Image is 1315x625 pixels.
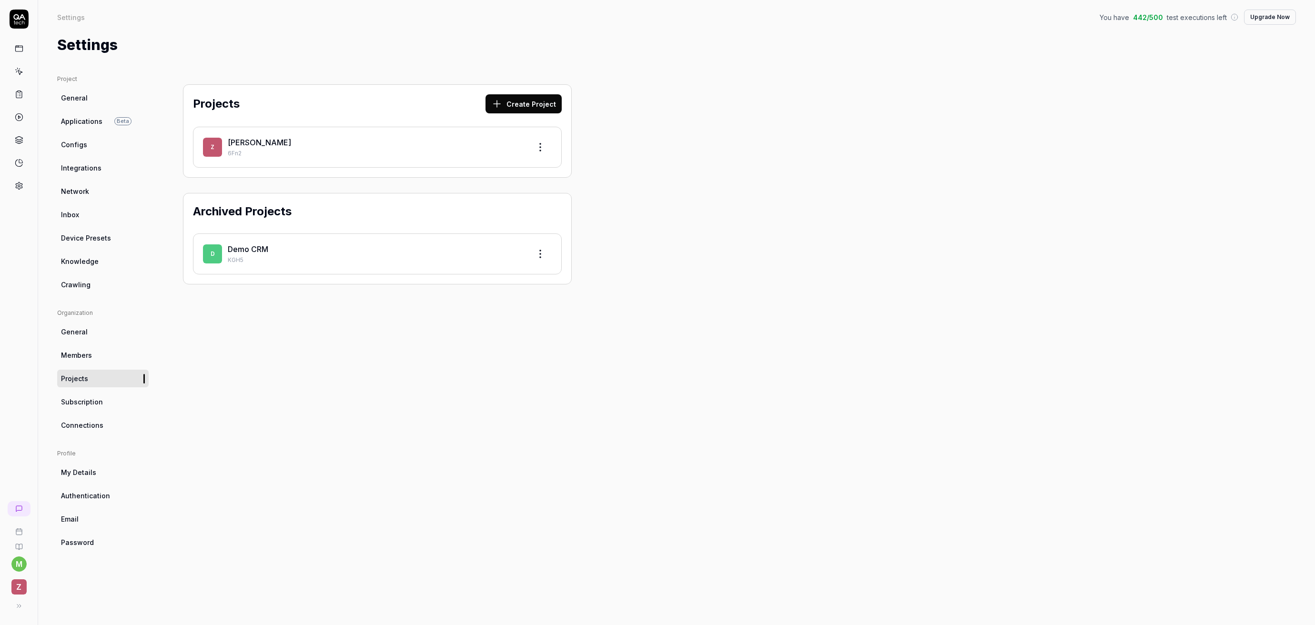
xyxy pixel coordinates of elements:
[57,309,149,317] div: Organization
[61,140,87,150] span: Configs
[57,136,149,153] a: Configs
[57,206,149,223] a: Inbox
[1133,12,1163,22] span: 442 / 500
[61,163,101,173] span: Integrations
[203,138,222,157] span: Z
[57,449,149,458] div: Profile
[61,210,79,220] span: Inbox
[228,138,291,147] a: [PERSON_NAME]
[57,464,149,481] a: My Details
[228,149,523,158] p: 6Fn2
[61,467,96,477] span: My Details
[57,416,149,434] a: Connections
[57,159,149,177] a: Integrations
[1167,12,1227,22] span: test executions left
[57,487,149,504] a: Authentication
[57,393,149,411] a: Subscription
[57,89,149,107] a: General
[57,534,149,551] a: Password
[61,327,88,337] span: General
[11,579,27,595] span: Z
[57,12,85,22] div: Settings
[61,256,99,266] span: Knowledge
[4,520,34,535] a: Book a call with us
[57,370,149,387] a: Projects
[193,203,292,220] h2: Archived Projects
[61,420,103,430] span: Connections
[193,95,240,112] h2: Projects
[57,182,149,200] a: Network
[57,252,149,270] a: Knowledge
[228,243,523,255] div: Demo CRM
[61,373,88,383] span: Projects
[61,537,94,547] span: Password
[57,346,149,364] a: Members
[4,572,34,596] button: Z
[61,233,111,243] span: Device Presets
[203,244,222,263] span: D
[57,510,149,528] a: Email
[61,514,79,524] span: Email
[11,556,27,572] button: m
[57,112,149,130] a: ApplicationsBeta
[57,276,149,293] a: Crawling
[61,350,92,360] span: Members
[61,186,89,196] span: Network
[61,93,88,103] span: General
[1244,10,1296,25] button: Upgrade Now
[61,491,110,501] span: Authentication
[57,34,118,56] h1: Settings
[486,94,562,113] button: Create Project
[61,116,102,126] span: Applications
[61,397,103,407] span: Subscription
[57,229,149,247] a: Device Presets
[1100,12,1129,22] span: You have
[228,256,523,264] p: KGH5
[57,323,149,341] a: General
[8,501,30,516] a: New conversation
[61,280,91,290] span: Crawling
[114,117,131,125] span: Beta
[57,75,149,83] div: Project
[4,535,34,551] a: Documentation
